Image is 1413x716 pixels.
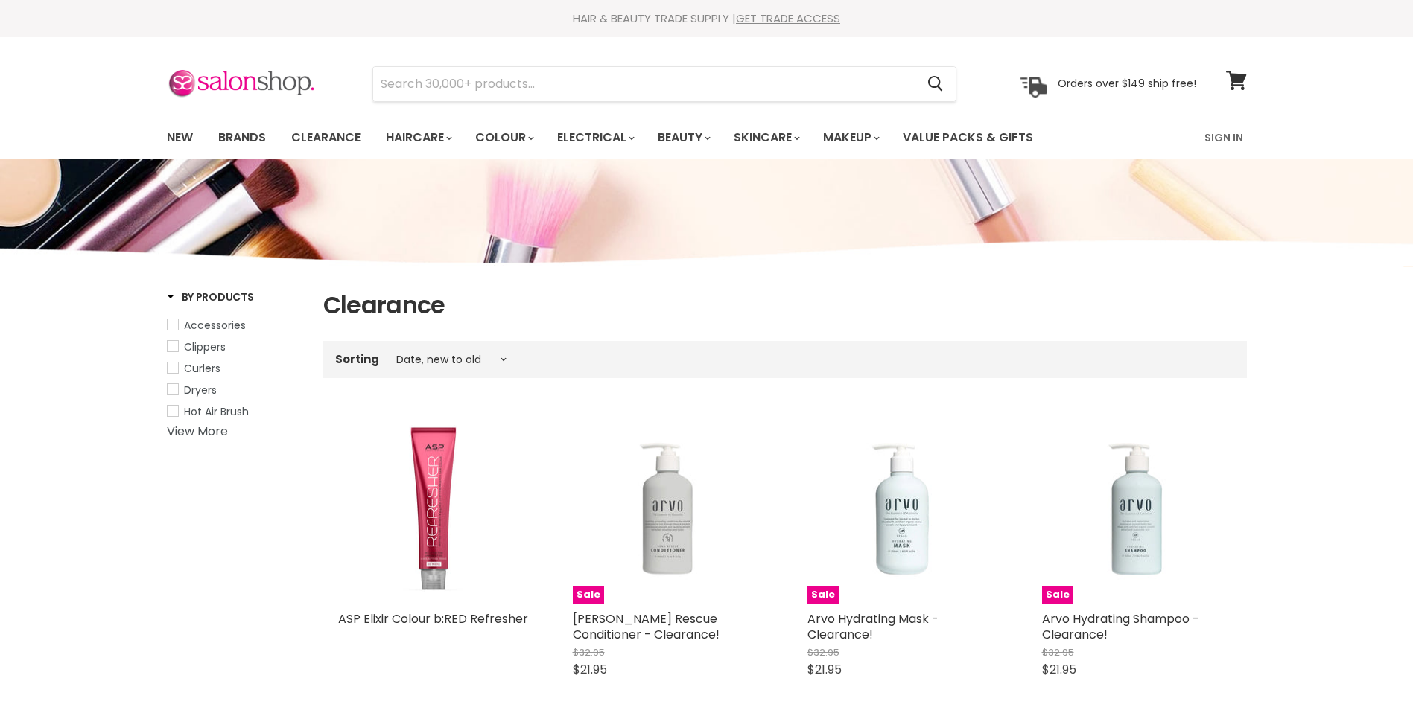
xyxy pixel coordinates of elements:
[323,290,1247,321] h1: Clearance
[375,122,461,153] a: Haircare
[167,339,305,355] a: Clippers
[916,67,956,101] button: Search
[573,661,607,678] span: $21.95
[1042,610,1199,643] a: Arvo Hydrating Shampoo - Clearance!
[167,317,305,333] a: Accessories
[167,403,305,420] a: Hot Air Brush
[167,382,305,398] a: Dryers
[338,414,528,604] img: ASP Elixir Colour b:RED Refresher
[807,645,839,659] span: $32.95
[807,586,839,604] span: Sale
[573,586,604,604] span: Sale
[280,122,372,153] a: Clearance
[207,122,277,153] a: Brands
[807,414,997,604] img: Arvo Hydrating Mask - Clearance!
[807,661,842,678] span: $21.95
[1042,414,1232,604] img: Arvo Hydrating Shampoo - Clearance!
[1042,586,1073,604] span: Sale
[807,414,997,604] a: Arvo Hydrating Mask - Clearance!Sale
[573,645,605,659] span: $32.95
[892,122,1044,153] a: Value Packs & Gifts
[167,423,228,440] a: View More
[148,116,1266,159] nav: Main
[373,67,916,101] input: Search
[156,122,204,153] a: New
[184,361,220,376] span: Curlers
[372,66,956,102] form: Product
[1042,661,1076,678] span: $21.95
[338,610,528,627] a: ASP Elixir Colour b:RED Refresher
[573,610,720,643] a: [PERSON_NAME] Rescue Conditioner - Clearance!
[647,122,720,153] a: Beauty
[807,610,939,643] a: Arvo Hydrating Mask - Clearance!
[184,404,249,419] span: Hot Air Brush
[1042,414,1232,604] a: Arvo Hydrating Shampoo - Clearance!Sale
[184,318,246,333] span: Accessories
[812,122,889,153] a: Makeup
[148,11,1266,26] div: HAIR & BEAUTY TRADE SUPPLY |
[723,122,809,153] a: Skincare
[736,10,840,26] a: GET TRADE ACCESS
[167,360,305,377] a: Curlers
[1058,77,1196,90] p: Orders over $149 ship free!
[335,353,379,365] label: Sorting
[1196,122,1252,153] a: Sign In
[1042,645,1074,659] span: $32.95
[184,339,226,354] span: Clippers
[573,414,763,604] a: Arvo Bond Rescue Conditioner - Clearance!Sale
[573,414,763,604] img: Arvo Bond Rescue Conditioner - Clearance!
[156,116,1120,159] ul: Main menu
[546,122,644,153] a: Electrical
[167,290,254,304] h3: By Products
[184,383,217,397] span: Dryers
[464,122,543,153] a: Colour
